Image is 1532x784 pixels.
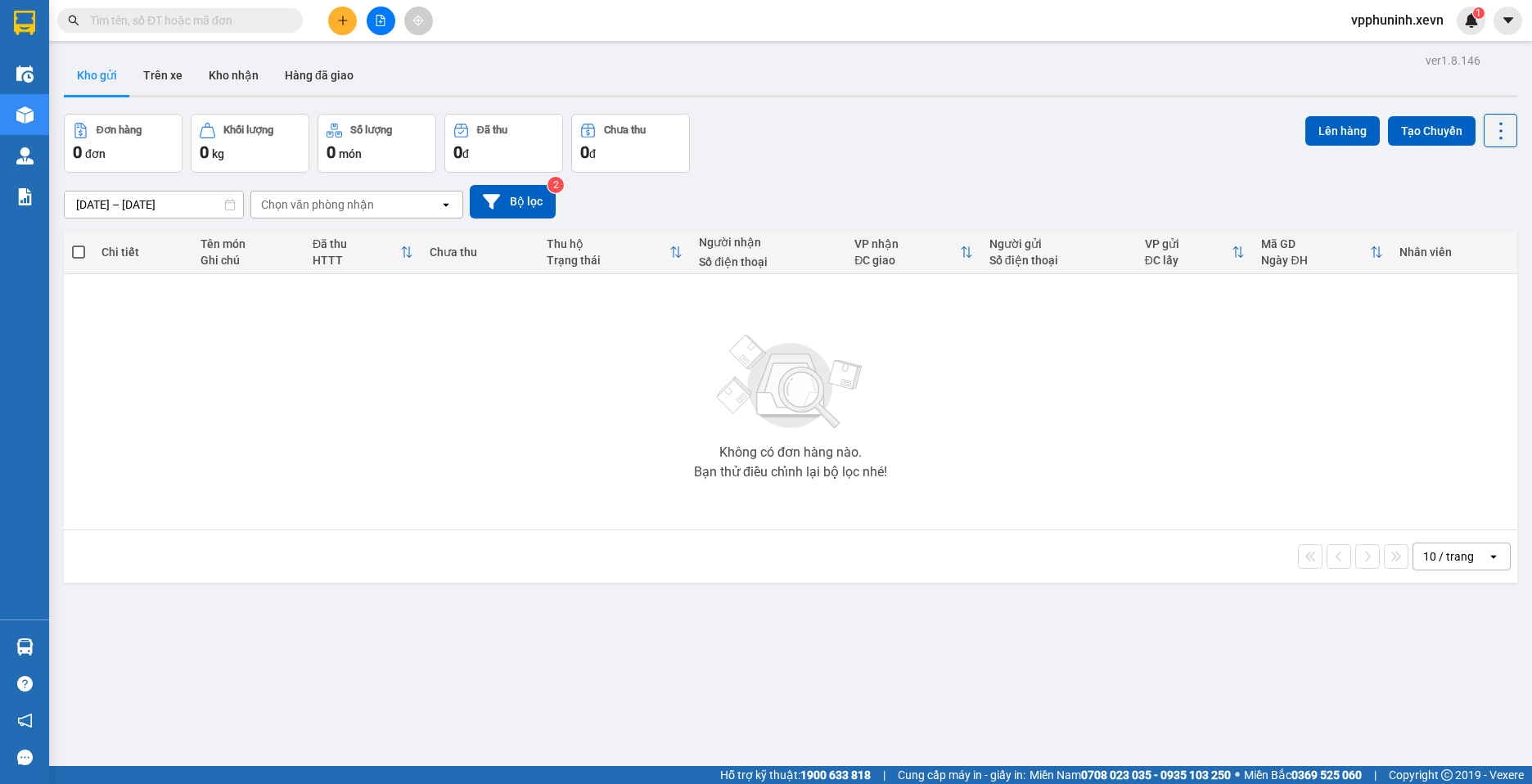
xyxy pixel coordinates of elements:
[1261,237,1370,250] div: Mã GD
[130,56,196,95] button: Trên xe
[1081,768,1231,782] strong: 0708 023 035 - 0935 103 250
[846,231,981,274] th: Toggle SortBy
[64,56,130,95] button: Kho gửi
[571,114,690,173] button: Chưa thu0đ
[261,196,374,213] div: Chọn văn phòng nhận
[65,191,243,218] input: Select a date range.
[339,147,362,160] span: món
[989,254,1129,267] div: Số điện thoại
[1137,231,1254,274] th: Toggle SortBy
[1145,254,1232,267] div: ĐC lấy
[16,65,34,83] img: warehouse-icon
[350,124,392,136] div: Số lượng
[444,114,563,173] button: Đã thu0đ
[313,237,400,250] div: Đã thu
[1473,7,1485,19] sup: 1
[1145,237,1232,250] div: VP gửi
[313,254,400,267] div: HTTT
[73,142,82,162] span: 0
[720,766,871,784] span: Hỗ trợ kỹ thuật:
[1261,254,1370,267] div: Ngày ĐH
[1399,246,1509,259] div: Nhân viên
[328,7,357,35] button: plus
[1235,772,1240,778] span: ⚪️
[462,147,469,160] span: đ
[304,231,421,274] th: Toggle SortBy
[604,124,646,136] div: Chưa thu
[97,124,142,136] div: Đơn hàng
[375,15,386,26] span: file-add
[318,114,436,173] button: Số lượng0món
[589,147,596,160] span: đ
[17,750,33,765] span: message
[85,147,106,160] span: đơn
[538,231,692,274] th: Toggle SortBy
[719,446,862,459] div: Không có đơn hàng nào.
[699,236,838,249] div: Người nhận
[367,7,395,35] button: file-add
[272,56,367,95] button: Hàng đã giao
[898,766,1025,784] span: Cung cấp máy in - giấy in:
[1291,768,1362,782] strong: 0369 525 060
[709,325,872,439] img: svg+xml;base64,PHN2ZyBjbGFzcz0ibGlzdC1wbHVnX19zdmciIHhtbG5zPSJodHRwOi8vd3d3LnczLm9yZy8yMDAwL3N2Zy...
[439,198,453,211] svg: open
[580,142,589,162] span: 0
[800,768,871,782] strong: 1900 633 818
[1476,7,1481,19] span: 1
[1388,116,1476,146] button: Tạo Chuyến
[1494,7,1522,35] button: caret-down
[16,638,34,656] img: warehouse-icon
[412,15,424,26] span: aim
[90,11,283,29] input: Tìm tên, số ĐT hoặc mã đơn
[1253,231,1391,274] th: Toggle SortBy
[223,124,273,136] div: Khối lượng
[17,713,33,728] span: notification
[1464,13,1479,28] img: icon-new-feature
[201,254,296,267] div: Ghi chú
[17,676,33,692] span: question-circle
[337,15,349,26] span: plus
[1426,52,1480,70] div: ver 1.8.146
[191,114,309,173] button: Khối lượng0kg
[1305,116,1380,146] button: Lên hàng
[694,466,887,479] div: Bạn thử điều chỉnh lại bộ lọc nhé!
[854,237,960,250] div: VP nhận
[1338,10,1457,30] span: vpphuninh.xevn
[453,142,462,162] span: 0
[64,114,182,173] button: Đơn hàng0đơn
[547,254,670,267] div: Trạng thái
[699,255,838,268] div: Số điện thoại
[196,56,272,95] button: Kho nhận
[327,142,336,162] span: 0
[200,142,209,162] span: 0
[1501,13,1516,28] span: caret-down
[14,11,35,35] img: logo-vxr
[883,766,885,784] span: |
[989,237,1129,250] div: Người gửi
[16,188,34,205] img: solution-icon
[1487,550,1500,563] svg: open
[404,7,433,35] button: aim
[1441,769,1453,781] span: copyright
[854,254,960,267] div: ĐC giao
[1244,766,1362,784] span: Miền Bắc
[430,246,530,259] div: Chưa thu
[201,237,296,250] div: Tên món
[1374,766,1377,784] span: |
[547,177,564,193] sup: 2
[68,15,79,26] span: search
[16,147,34,164] img: warehouse-icon
[547,237,670,250] div: Thu hộ
[16,106,34,124] img: warehouse-icon
[470,185,556,219] button: Bộ lọc
[477,124,507,136] div: Đã thu
[101,246,184,259] div: Chi tiết
[1030,766,1231,784] span: Miền Nam
[1423,548,1474,565] div: 10 / trang
[212,147,224,160] span: kg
